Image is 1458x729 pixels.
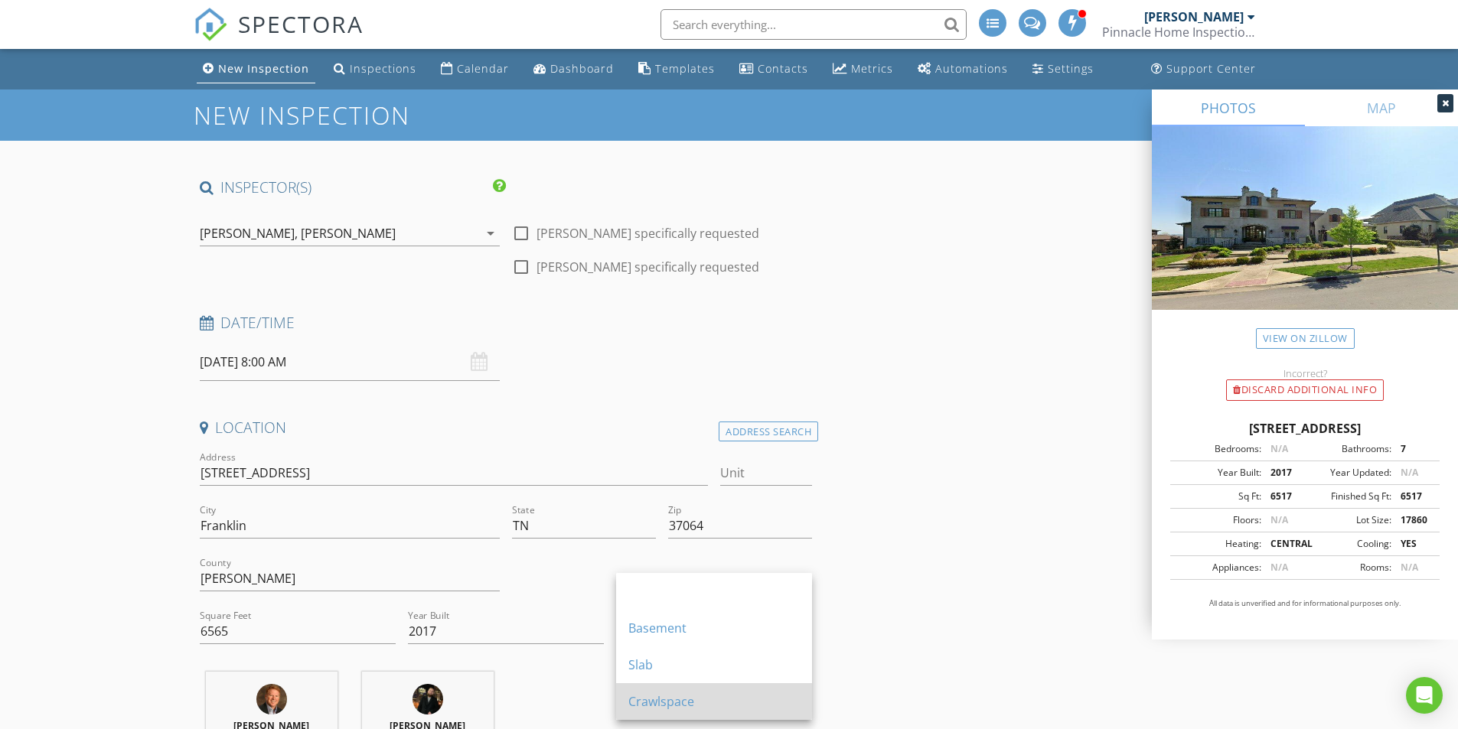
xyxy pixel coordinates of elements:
[194,8,227,41] img: The Best Home Inspection Software - Spectora
[200,226,298,240] div: [PERSON_NAME],
[435,55,515,83] a: Calendar
[1305,513,1391,527] div: Lot Size:
[628,656,800,674] div: Slab
[851,61,893,76] div: Metrics
[912,55,1014,83] a: Automations (Advanced)
[1401,466,1418,479] span: N/A
[733,55,814,83] a: Contacts
[350,61,416,76] div: Inspections
[1145,55,1262,83] a: Support Center
[628,692,800,711] div: Crawlspace
[1391,442,1435,456] div: 7
[935,61,1008,76] div: Automations
[628,619,800,637] div: Basement
[200,343,500,381] input: Select date
[1305,490,1391,503] div: Finished Sq Ft:
[537,226,759,241] label: [PERSON_NAME] specifically requested
[200,177,506,197] h4: INSPECTOR(S)
[328,55,422,83] a: Inspections
[1261,490,1305,503] div: 6517
[256,684,287,714] img: img_0402.jpeg
[1152,126,1458,347] img: streetview
[1175,466,1261,480] div: Year Built:
[1170,419,1440,438] div: [STREET_ADDRESS]
[200,313,813,333] h4: Date/Time
[1152,89,1305,126] a: PHOTOS
[1305,466,1391,480] div: Year Updated:
[457,61,509,76] div: Calendar
[655,61,715,76] div: Templates
[301,226,396,240] div: [PERSON_NAME]
[1391,490,1435,503] div: 6517
[1175,561,1261,574] div: Appliances:
[758,61,808,76] div: Contacts
[1391,537,1435,551] div: YES
[719,421,818,442] div: Address Search
[1152,367,1458,379] div: Incorrect?
[194,21,364,53] a: SPECTORA
[1406,677,1443,714] div: Open Intercom Messenger
[550,61,614,76] div: Dashboard
[1175,490,1261,503] div: Sq Ft:
[827,55,899,83] a: Metrics
[1261,466,1305,480] div: 2017
[197,55,315,83] a: New Inspection
[1026,55,1100,83] a: Settings
[1391,513,1435,527] div: 17860
[218,61,309,76] div: New Inspection
[537,259,759,275] label: [PERSON_NAME] specifically requested
[1305,561,1391,574] div: Rooms:
[413,684,443,714] img: pic.jpg
[632,55,721,83] a: Templates
[481,224,500,242] i: arrow_drop_down
[1261,537,1305,551] div: CENTRAL
[1270,442,1288,455] span: N/A
[1175,442,1261,456] div: Bedrooms:
[1102,24,1255,40] div: Pinnacle Home Inspections LLC
[1048,61,1094,76] div: Settings
[194,102,533,129] h1: New Inspection
[1305,537,1391,551] div: Cooling:
[1401,561,1418,574] span: N/A
[200,418,813,438] h4: Location
[1270,561,1288,574] span: N/A
[1305,89,1458,126] a: MAP
[527,55,620,83] a: Dashboard
[661,9,967,40] input: Search everything...
[1175,537,1261,551] div: Heating:
[1270,513,1288,526] span: N/A
[1144,9,1244,24] div: [PERSON_NAME]
[238,8,364,40] span: SPECTORA
[1175,513,1261,527] div: Floors:
[1170,598,1440,609] p: All data is unverified and for informational purposes only.
[1166,61,1256,76] div: Support Center
[1305,442,1391,456] div: Bathrooms:
[1226,379,1384,401] div: Discard Additional info
[1256,328,1355,349] a: View on Zillow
